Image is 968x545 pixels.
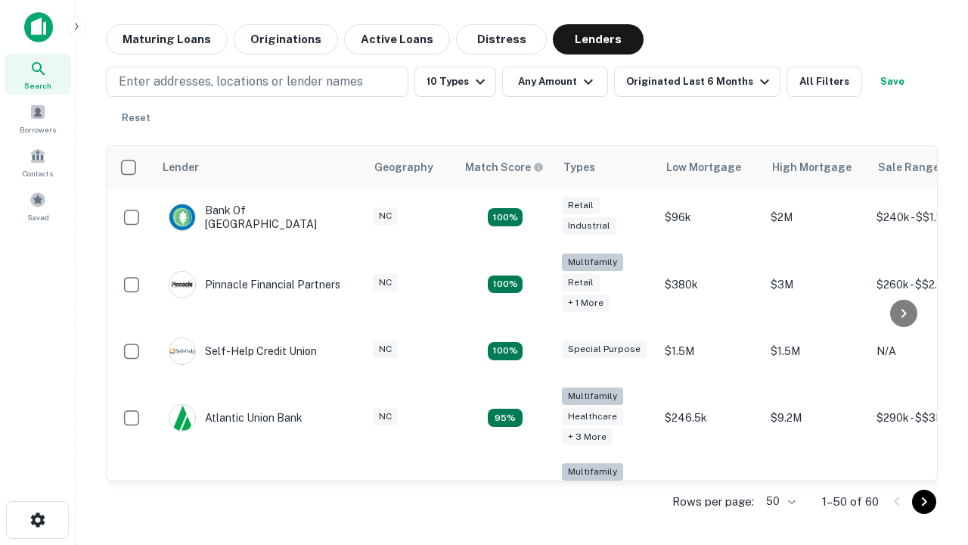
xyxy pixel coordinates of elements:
div: Multifamily [562,388,623,405]
th: High Mortgage [763,146,869,188]
a: Saved [5,185,71,226]
div: NC [373,207,398,225]
button: Save your search to get updates of matches that match your search criteria. [868,67,917,97]
div: Pinnacle Financial Partners [169,271,340,298]
span: Search [24,79,51,92]
div: 50 [760,490,798,512]
div: Lender [163,158,199,176]
td: $246.5k [657,380,763,456]
button: Lenders [553,24,644,54]
img: picture [169,338,195,364]
img: capitalize-icon.png [24,12,53,42]
a: Borrowers [5,98,71,139]
div: + 1 more [562,294,610,312]
th: Lender [154,146,365,188]
div: + 3 more [562,428,613,446]
p: Enter addresses, locations or lender names [119,73,363,91]
button: Any Amount [502,67,608,97]
div: Low Mortgage [666,158,741,176]
div: Matching Properties: 17, hasApolloMatch: undefined [488,276,523,294]
td: $2M [763,188,869,246]
p: Rows per page: [672,493,754,511]
div: Healthcare [562,408,623,425]
div: Multifamily [562,463,623,481]
div: Retail [562,274,600,291]
a: Contacts [5,142,71,182]
th: Low Mortgage [657,146,763,188]
div: Capitalize uses an advanced AI algorithm to match your search with the best lender. The match sco... [465,159,544,176]
img: picture [169,405,195,431]
img: picture [169,272,195,297]
button: Originations [234,24,338,54]
div: High Mortgage [772,158,852,176]
button: All Filters [786,67,862,97]
iframe: Chat Widget [892,375,968,448]
td: $380k [657,246,763,322]
div: Bank Of [GEOGRAPHIC_DATA] [169,204,350,231]
div: Special Purpose [562,341,647,358]
button: Originated Last 6 Months [614,67,780,97]
div: Types [563,158,595,176]
button: 10 Types [414,67,496,97]
div: Retail [562,197,600,214]
div: NC [373,341,398,358]
button: Distress [456,24,547,54]
div: NC [373,274,398,291]
span: Borrowers [20,123,56,135]
button: Maturing Loans [106,24,228,54]
td: $246k [657,456,763,532]
div: Sale Range [878,158,939,176]
p: 1–50 of 60 [822,493,879,511]
td: $1.5M [657,322,763,380]
td: $96k [657,188,763,246]
div: Matching Properties: 11, hasApolloMatch: undefined [488,342,523,360]
button: Go to next page [912,490,936,514]
th: Geography [365,146,456,188]
a: Search [5,54,71,95]
div: NC [373,408,398,425]
div: Geography [374,158,433,176]
div: Self-help Credit Union [169,338,317,365]
button: Enter addresses, locations or lender names [106,67,408,97]
div: Originated Last 6 Months [626,73,774,91]
td: $9.2M [763,380,869,456]
td: $3.2M [763,456,869,532]
div: Atlantic Union Bank [169,404,302,431]
th: Capitalize uses an advanced AI algorithm to match your search with the best lender. The match sco... [456,146,554,188]
button: Reset [112,103,160,133]
span: Saved [27,211,49,223]
img: picture [169,204,195,230]
td: $3M [763,246,869,322]
button: Active Loans [344,24,450,54]
div: The Fidelity Bank [169,481,291,508]
h6: Match Score [465,159,541,176]
div: Industrial [562,217,616,235]
td: $1.5M [763,322,869,380]
th: Types [554,146,657,188]
span: Contacts [23,167,53,179]
div: Multifamily [562,254,623,271]
div: Matching Properties: 9, hasApolloMatch: undefined [488,409,523,427]
div: Matching Properties: 15, hasApolloMatch: undefined [488,208,523,226]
